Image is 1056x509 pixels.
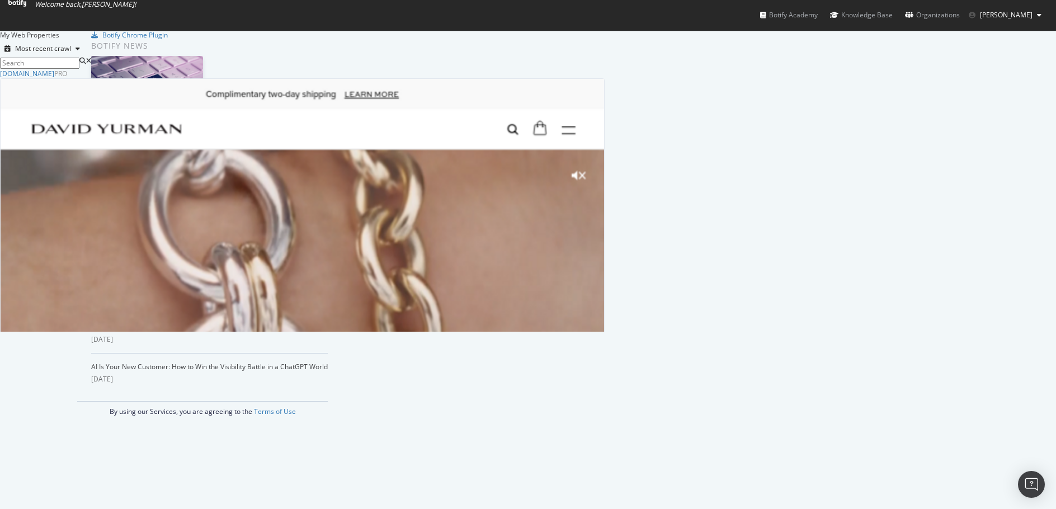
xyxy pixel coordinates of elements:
div: By using our Services, you are agreeing to the [77,401,328,416]
div: [DATE] [91,334,328,345]
div: Botify Chrome Plugin [102,30,168,40]
div: Open Intercom Messenger [1018,471,1045,498]
a: Botify Chrome Plugin [91,30,168,40]
img: Prepare for Black Friday 2025 by Prioritizing AI Search Visibility [91,56,203,115]
div: Botify news [91,40,328,52]
a: Terms of Use [254,407,296,416]
div: [DATE] [91,374,328,384]
div: Organizations [905,10,960,21]
span: Rachel Black [980,10,1033,20]
div: Most recent crawl [15,45,71,52]
a: AI Is Your New Customer: How to Win the Visibility Battle in a ChatGPT World [91,362,328,371]
div: Knowledge Base [830,10,893,21]
div: Pro [54,69,67,78]
button: [PERSON_NAME] [960,6,1050,24]
div: Botify Academy [760,10,818,21]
